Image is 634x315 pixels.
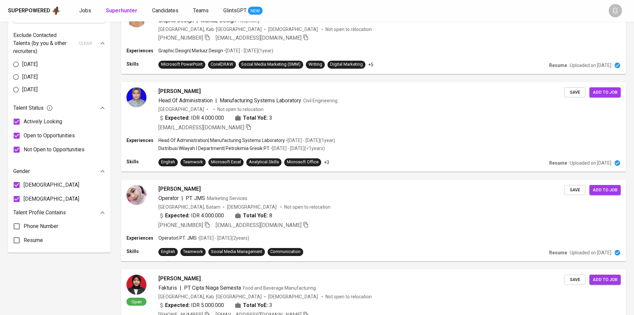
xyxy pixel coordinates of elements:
[215,97,217,105] span: |
[161,249,175,255] div: English
[268,26,319,33] span: [DEMOGRAPHIC_DATA]
[158,204,220,210] div: [GEOGRAPHIC_DATA], Batam
[152,7,178,14] span: Candidates
[330,61,363,68] div: Digital Marketing
[129,299,144,305] span: Open
[589,87,621,98] button: Add to job
[193,7,209,14] span: Teams
[158,114,224,122] div: IDR 4.000.000
[220,97,301,104] span: Manufacturing Systems Laboratory
[13,165,105,178] div: Gender
[223,47,273,54] p: • [DATE] - [DATE] ( 1 year )
[13,167,30,175] p: Gender
[24,181,79,189] span: [DEMOGRAPHIC_DATA]
[589,275,621,285] button: Add to job
[241,61,301,68] div: Social Media Marketing (SMM)
[158,17,194,24] span: Graphic Design
[216,35,302,41] span: [EMAIL_ADDRESS][DOMAIN_NAME]
[223,7,263,15] a: GlintsGPT NEW
[158,285,177,291] span: Fakturis
[126,47,158,54] p: Experiences
[270,145,325,152] p: • [DATE] - [DATE] ( <1 years )
[13,209,66,217] p: Talent Profile Contains
[158,145,270,152] p: Distribusi Wilayah I Department | Petrokimia Gresik PT
[158,26,262,33] div: [GEOGRAPHIC_DATA], Kab. [GEOGRAPHIC_DATA]
[13,101,105,115] div: Talent Status
[165,301,190,309] b: Expected:
[609,4,622,17] div: G
[13,104,53,112] span: Talent Status
[158,195,179,201] span: Operator
[24,146,85,154] span: Not Open to Opportunities
[238,18,260,23] span: Hospitality
[268,293,319,300] span: [DEMOGRAPHIC_DATA]
[22,60,38,68] span: [DATE]
[186,195,205,201] span: PT. JMS
[8,7,50,15] div: Superpowered
[248,8,263,14] span: NEW
[24,236,43,244] span: Resume
[184,285,241,291] span: PT Cipta Niaga Semesta
[270,249,301,255] div: Communication
[158,235,197,241] p: Operator | PT. JMS
[158,212,224,220] div: IDR 4.000.000
[287,159,318,165] div: Microsoft Office
[126,248,158,255] p: Skills
[564,185,585,195] button: Save
[284,204,330,210] p: Not open to relocation
[570,62,611,69] p: Uploaded on [DATE]
[13,31,105,55] div: Exclude Contacted Talents (by you & other recruiters)clear
[197,235,249,241] p: • [DATE] - [DATE] ( 2 years )
[158,185,201,193] span: [PERSON_NAME]
[24,118,62,126] span: Actively Looking
[368,61,373,68] p: +5
[309,61,322,68] div: Writing
[183,159,203,165] div: Teamwork
[180,284,181,292] span: |
[121,2,626,74] a: [PERSON_NAME]Graphic Design|Markaz DesignHospitality[GEOGRAPHIC_DATA], Kab. [GEOGRAPHIC_DATA][DEM...
[161,61,203,68] div: Microsoft PowerPoint
[211,249,262,255] div: Social Media Management
[13,31,75,55] p: Exclude Contacted Talents (by you & other recruiters)
[285,137,335,144] p: • [DATE] - [DATE] ( 1 year )
[303,98,337,103] span: Civil Engineering
[158,97,213,104] span: Head Of Administration
[325,26,372,33] p: Not open to relocation
[567,276,582,284] span: Save
[52,6,61,16] img: app logo
[79,7,91,14] span: Jobs
[8,6,61,16] a: Superpoweredapp logo
[158,47,223,54] p: Graphic Design | Markaz Design
[126,158,158,165] p: Skills
[593,276,617,284] span: Add to job
[325,293,372,300] p: Not open to relocation
[24,222,58,230] span: Phone Number
[106,7,137,14] b: Superhunter
[158,35,203,41] span: [PHONE_NUMBER]
[24,132,75,140] span: Open to Opportunities
[593,89,617,96] span: Add to job
[158,275,201,283] span: [PERSON_NAME]
[22,86,38,94] span: [DATE]
[269,114,272,122] span: 3
[126,61,158,67] p: Skills
[158,124,244,131] span: [EMAIL_ADDRESS][DOMAIN_NAME]
[243,114,268,122] b: Total YoE:
[126,87,146,107] img: 784962379314ed0184b4f9f25115e3b4.jpg
[126,235,158,241] p: Experiences
[79,7,93,15] a: Jobs
[158,87,201,95] span: [PERSON_NAME]
[24,195,79,203] span: [DEMOGRAPHIC_DATA]
[549,160,567,166] p: Resume
[183,249,203,255] div: Teamwork
[158,301,224,309] div: IDR 5.000.000
[593,186,617,194] span: Add to job
[152,7,180,15] a: Candidates
[121,82,626,172] a: [PERSON_NAME]Head Of Administration|Manufacturing Systems LaboratoryCivil Engineering[GEOGRAPHIC_...
[243,212,268,220] b: Total YoE:
[193,7,210,15] a: Teams
[158,293,262,300] div: [GEOGRAPHIC_DATA], Kab. [GEOGRAPHIC_DATA]
[217,106,264,113] p: Not open to relocation
[223,7,247,14] span: GlintsGPT
[126,137,158,144] p: Experiences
